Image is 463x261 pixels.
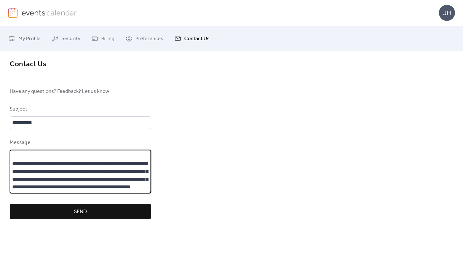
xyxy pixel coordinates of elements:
[8,8,18,18] img: logo
[47,29,85,49] a: Security
[18,34,41,44] span: My Profile
[10,88,151,95] span: Have any questions? Feedback? Let us know!
[184,34,210,44] span: Contact Us
[87,29,119,49] a: Billing
[4,29,45,49] a: My Profile
[22,8,77,17] img: logo-type
[121,29,168,49] a: Preferences
[170,29,214,49] a: Contact Us
[10,139,150,147] div: Message
[101,34,114,44] span: Billing
[61,34,80,44] span: Security
[10,57,46,71] span: Contact Us
[10,105,150,113] div: Subject
[135,34,163,44] span: Preferences
[439,5,455,21] div: JH
[10,204,151,219] button: Send
[74,208,87,216] span: Send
